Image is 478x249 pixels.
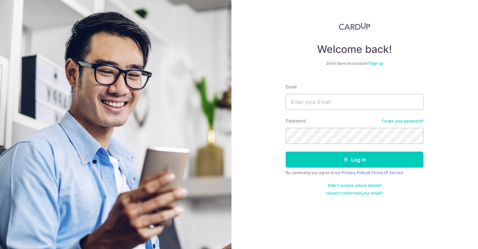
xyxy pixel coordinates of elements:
label: Email [286,84,297,90]
div: Don’t have an account? [286,61,423,66]
div: By continuing you agree to our & [286,170,423,175]
a: Forgot your password? [382,119,423,124]
img: CardUp Logo [339,22,370,30]
a: Sign up [370,61,383,66]
h4: Welcome back! [286,43,423,56]
input: Enter your Email [286,94,423,110]
a: Privacy Policy [342,170,368,175]
a: Haven't confirmed your email? [326,191,383,196]
a: Terms Of Service [371,170,403,175]
a: Didn't receive unlock details? [328,183,382,188]
label: Password [286,118,306,124]
button: Log in [286,152,423,168]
